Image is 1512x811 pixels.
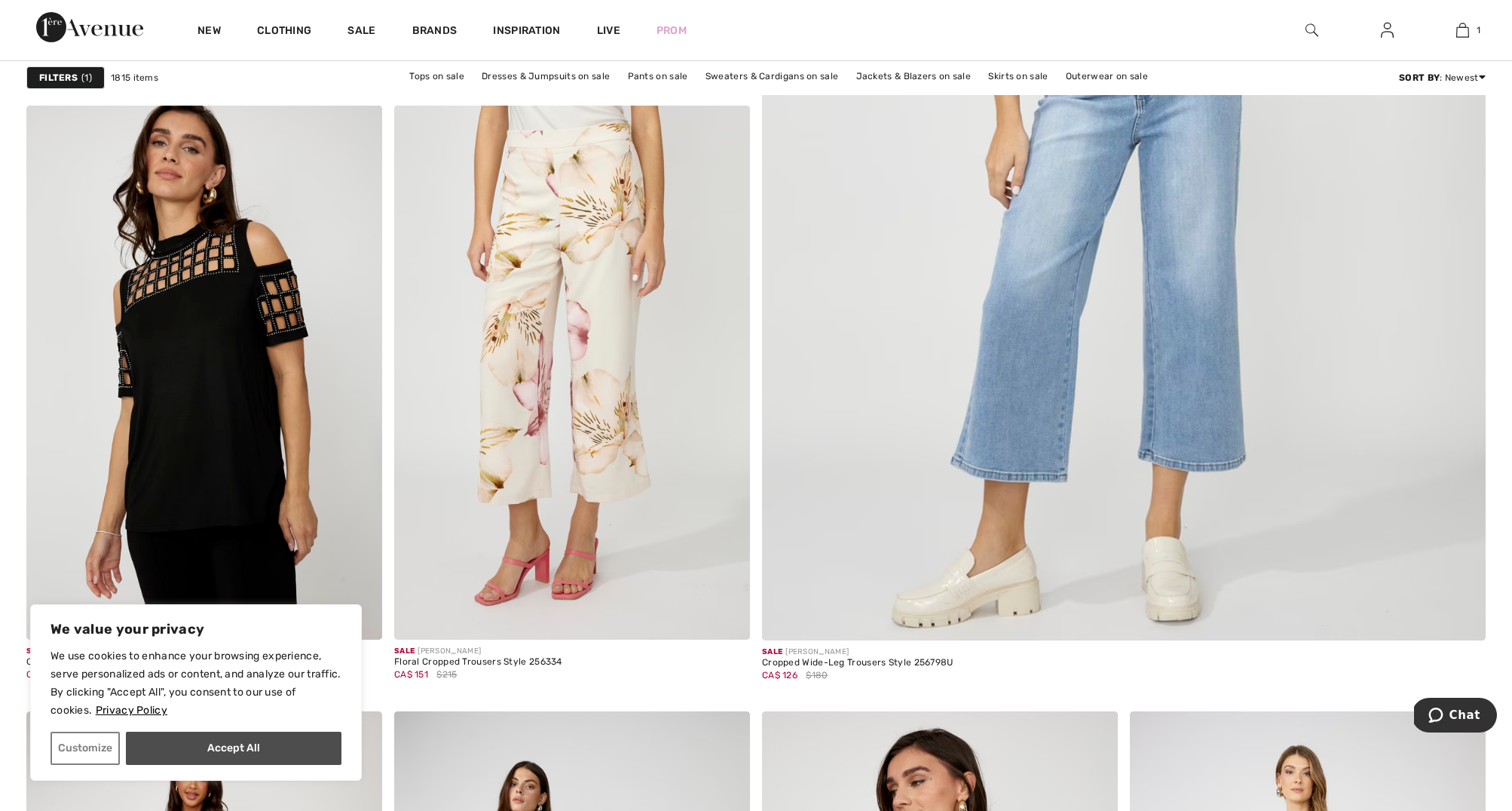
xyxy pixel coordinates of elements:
p: We use cookies to enhance your browsing experience, serve personalized ads or content, and analyz... [51,647,341,720]
img: Chic Cold Shoulder Pullover Style 256711U. Black [26,106,382,640]
strong: Sort By [1399,72,1440,83]
a: Pants on sale [620,66,696,86]
span: $180 [806,668,828,682]
img: 1ère Avenue [36,12,143,42]
img: My Info [1381,21,1394,39]
a: Jackets & Blazers on sale [849,66,979,86]
div: : Newest [1399,71,1486,84]
img: Floral Cropped Trousers Style 256334. Peach/pink [394,106,750,640]
a: Sign In [1369,21,1406,40]
a: Skirts on sale [981,66,1055,86]
span: CA$ 151 [394,669,428,680]
img: My Bag [1456,21,1469,39]
span: CA$ 91 [26,669,57,680]
span: Sale [762,647,782,656]
a: 1 [1425,21,1499,39]
a: Tops on sale [402,66,472,86]
button: Customize [51,732,120,765]
div: Cropped Wide-Leg Trousers Style 256798U [762,658,953,668]
img: search the website [1305,21,1318,39]
a: Prom [657,23,687,38]
a: Sweaters & Cardigans on sale [698,66,846,86]
div: We value your privacy [30,604,362,781]
div: [PERSON_NAME] [26,646,213,657]
div: [PERSON_NAME] [394,646,562,657]
a: Live [597,23,620,38]
span: Sale [394,647,415,656]
button: Accept All [126,732,341,765]
strong: Filters [39,71,78,84]
div: Chic Cold Shoulder Pullover Style 256711U [26,657,213,668]
a: Outerwear on sale [1058,66,1155,86]
a: New [197,24,221,40]
span: 1815 items [111,71,158,84]
a: Brands [412,24,458,40]
a: Clothing [257,24,311,40]
a: Dresses & Jumpsuits on sale [474,66,617,86]
p: We value your privacy [51,620,341,638]
span: CA$ 126 [762,670,797,680]
div: Floral Cropped Trousers Style 256334 [394,657,562,668]
span: Sale [26,647,47,656]
span: 1 [81,71,92,84]
a: Sale [347,24,375,40]
div: [PERSON_NAME] [762,647,953,658]
a: Privacy Policy [95,703,168,717]
span: $215 [436,668,457,681]
span: 1 [1477,23,1480,37]
span: Inspiration [493,24,560,40]
iframe: Opens a widget where you can chat to one of our agents [1414,698,1497,736]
